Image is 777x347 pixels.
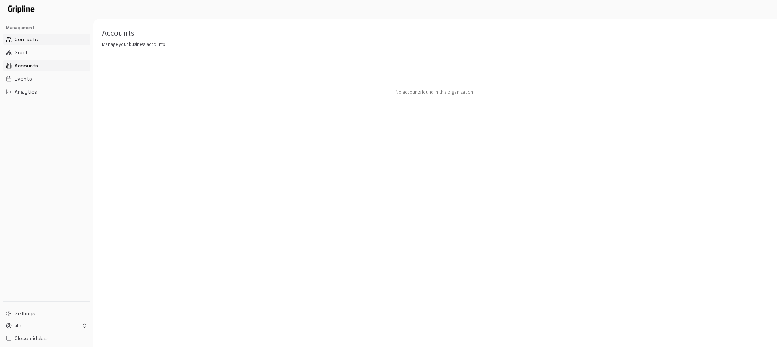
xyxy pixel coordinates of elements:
span: Contacts [15,36,38,43]
span: Accounts [15,62,38,69]
span: Analytics [15,88,37,95]
button: Settings [3,308,90,319]
button: Close sidebar [3,332,90,344]
button: Accounts [3,60,90,71]
button: Graph [3,47,90,58]
button: Analytics [3,86,90,98]
div: Management [3,22,90,34]
img: Logo [6,2,36,15]
span: Graph [15,49,29,56]
span: Events [15,75,32,82]
p: abc [15,323,22,330]
button: abc [3,321,90,331]
h5: Accounts [102,28,165,38]
p: No accounts found in this organization. [396,89,475,96]
span: Settings [15,310,35,317]
button: Events [3,73,90,85]
p: Manage your business accounts [102,41,165,48]
button: Contacts [3,34,90,45]
button: Toggle Sidebar [90,19,96,347]
span: Close sidebar [15,335,48,342]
